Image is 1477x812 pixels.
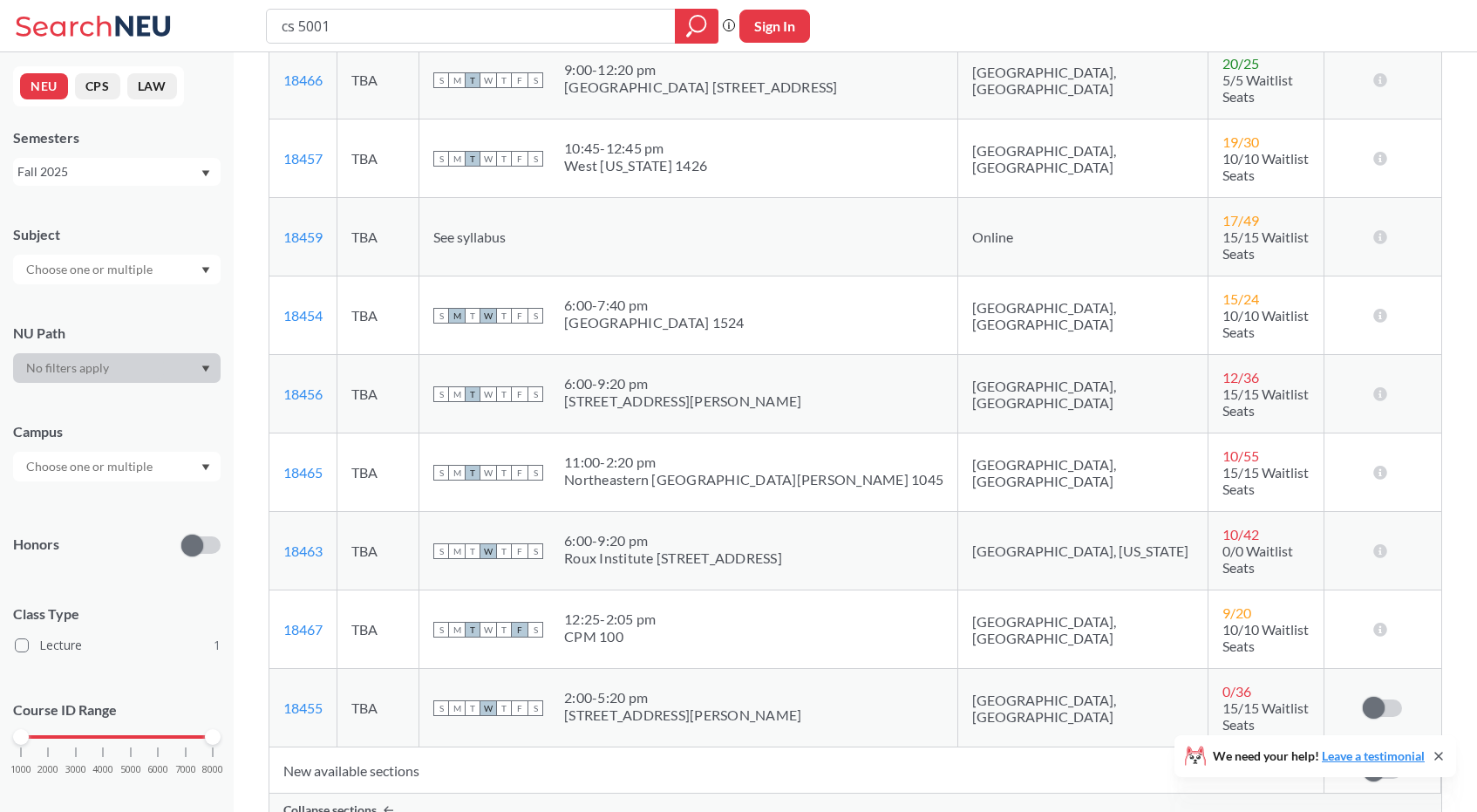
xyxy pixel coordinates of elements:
[480,72,496,88] span: W
[201,267,210,274] svg: Dropdown arrow
[1222,72,1293,105] span: 5/5 Waitlist Seats
[283,72,323,88] a: 18466
[449,622,465,638] span: M
[496,700,512,716] span: T
[449,386,465,402] span: M
[283,229,323,245] a: 18459
[13,158,221,186] div: Fall 2025Dropdown arrow
[1222,212,1259,229] span: 17 / 49
[512,543,527,559] span: F
[449,72,465,88] span: M
[496,465,512,481] span: T
[465,308,480,324] span: T
[65,765,86,774] span: 3000
[37,765,58,774] span: 2000
[1222,229,1309,262] span: 15/15 Waitlist Seats
[449,700,465,716] span: M
[958,198,1208,276] td: Online
[564,78,838,96] div: [GEOGRAPHIC_DATA] [STREET_ADDRESS]
[465,465,480,481] span: T
[465,700,480,716] span: T
[449,543,465,559] span: M
[527,151,543,167] span: S
[480,308,496,324] span: W
[283,307,323,324] a: 18454
[337,41,419,119] td: TBA
[564,532,782,549] div: 6:00 - 9:20 pm
[512,72,527,88] span: F
[527,72,543,88] span: S
[1222,621,1309,654] span: 10/10 Waitlist Seats
[433,386,449,402] span: S
[564,314,745,331] div: [GEOGRAPHIC_DATA] 1524
[958,512,1208,590] td: [GEOGRAPHIC_DATA], [US_STATE]
[465,386,480,402] span: T
[175,765,196,774] span: 7000
[433,700,449,716] span: S
[465,543,480,559] span: T
[1222,699,1309,733] span: 15/15 Waitlist Seats
[337,198,419,276] td: TBA
[958,119,1208,198] td: [GEOGRAPHIC_DATA], [GEOGRAPHIC_DATA]
[1222,683,1251,699] span: 0 / 36
[17,456,164,477] input: Choose one or multiple
[13,604,221,624] span: Class Type
[512,308,527,324] span: F
[280,11,663,41] input: Class, professor, course number, "phrase"
[480,700,496,716] span: W
[15,634,221,657] label: Lecture
[201,365,210,372] svg: Dropdown arrow
[1222,386,1309,419] span: 15/15 Waitlist Seats
[337,590,419,669] td: TBA
[10,765,31,774] span: 1000
[496,543,512,559] span: T
[465,151,480,167] span: T
[564,628,656,645] div: CPM 100
[958,355,1208,433] td: [GEOGRAPHIC_DATA], [GEOGRAPHIC_DATA]
[496,622,512,638] span: T
[496,151,512,167] span: T
[564,375,801,392] div: 6:00 - 9:20 pm
[283,386,323,402] a: 18456
[564,61,838,78] div: 9:00 - 12:20 pm
[337,669,419,747] td: TBA
[147,765,168,774] span: 6000
[433,543,449,559] span: S
[13,255,221,284] div: Dropdown arrow
[449,308,465,324] span: M
[958,276,1208,355] td: [GEOGRAPHIC_DATA], [GEOGRAPHIC_DATA]
[269,747,1324,794] td: New available sections
[337,512,419,590] td: TBA
[13,225,221,244] div: Subject
[496,308,512,324] span: T
[512,386,527,402] span: F
[512,465,527,481] span: F
[283,464,323,481] a: 18465
[337,433,419,512] td: TBA
[1222,526,1259,542] span: 10 / 42
[1322,748,1425,763] a: Leave a testimonial
[201,464,210,471] svg: Dropdown arrow
[202,765,223,774] span: 8000
[958,41,1208,119] td: [GEOGRAPHIC_DATA], [GEOGRAPHIC_DATA]
[480,465,496,481] span: W
[337,355,419,433] td: TBA
[480,543,496,559] span: W
[527,386,543,402] span: S
[958,669,1208,747] td: [GEOGRAPHIC_DATA], [GEOGRAPHIC_DATA]
[564,611,656,628] div: 12:25 - 2:05 pm
[433,151,449,167] span: S
[958,590,1208,669] td: [GEOGRAPHIC_DATA], [GEOGRAPHIC_DATA]
[527,543,543,559] span: S
[1222,447,1259,464] span: 10 / 55
[512,151,527,167] span: F
[13,700,221,720] p: Course ID Range
[480,151,496,167] span: W
[480,622,496,638] span: W
[739,10,810,43] button: Sign In
[527,700,543,716] span: S
[433,72,449,88] span: S
[564,297,745,314] div: 6:00 - 7:40 pm
[512,622,527,638] span: F
[283,542,323,559] a: 18463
